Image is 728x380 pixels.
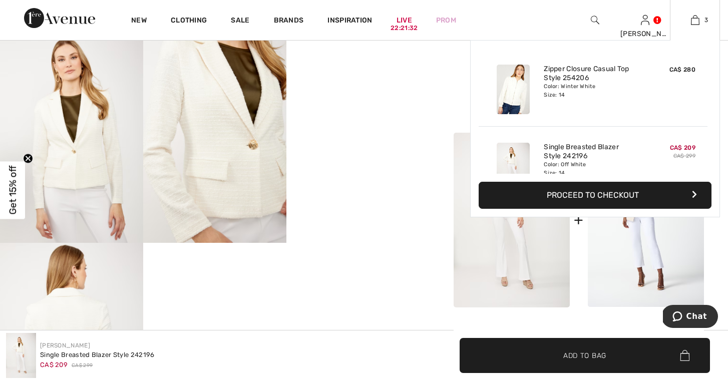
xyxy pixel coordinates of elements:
a: 3 [670,14,719,26]
span: CA$ 299 [72,362,93,369]
span: CA$ 209 [40,361,68,368]
span: Add to Bag [563,350,606,360]
span: Get 15% off [7,166,19,215]
iframe: Opens a widget where you can chat to one of our agents [663,305,718,330]
img: Zipper Closure Casual Top Style 254206 [497,65,530,114]
span: CA$ 280 [669,66,695,73]
a: Clothing [171,16,207,27]
video: Your browser does not support the video tag. [286,28,430,100]
img: Frayed Edge Cropped Jeans Style 242925 [588,133,704,307]
span: CA$ 209 [670,144,695,151]
div: Color: Winter White Size: 14 [544,83,642,99]
img: Single Breasted Blazer Style 242196 [497,143,530,192]
button: Close teaser [23,153,33,163]
a: [PERSON_NAME] [40,342,90,349]
img: Single Breasted Blazer Style 242196. 4 [143,28,286,243]
img: Bag.svg [680,350,689,361]
button: Add to Bag [460,338,710,373]
img: Single Breasted Blazer Style 242196 [454,133,570,307]
div: Our stylists have chosen these pieces that come together beautifully. [454,110,704,125]
s: CA$ 299 [673,153,695,159]
button: Proceed to Checkout [479,182,711,209]
div: Single Breasted Blazer Style 242196 [40,350,155,360]
a: Zipper Closure Casual Top Style 254206 [544,65,642,83]
img: My Bag [691,14,699,26]
img: 1ère Avenue [24,8,95,28]
a: Prom [436,15,456,26]
img: Single Breasted Blazer Style 242196 [6,333,36,378]
div: [PERSON_NAME] [620,29,669,39]
a: New [131,16,147,27]
img: search the website [591,14,599,26]
a: Live22:21:32 [397,15,412,26]
span: Inspiration [327,16,372,27]
div: + [574,209,583,231]
a: Single Breasted Blazer Style 242196 [544,143,642,161]
span: 3 [704,16,708,25]
a: Sale [231,16,249,27]
img: My Info [641,14,649,26]
a: Sign In [641,15,649,25]
div: Complete this look [454,94,704,106]
a: Brands [274,16,304,27]
div: Color: Off White Size: 14 [544,161,642,177]
div: 22:21:32 [391,24,418,33]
